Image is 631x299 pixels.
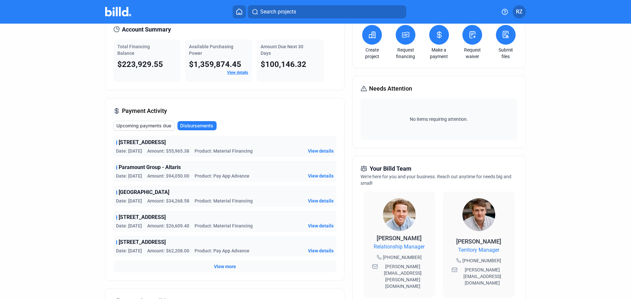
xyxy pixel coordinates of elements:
a: Request waiver [461,47,484,60]
span: [PERSON_NAME] [377,235,422,242]
button: View details [308,247,334,254]
span: Product: Material Financing [195,198,253,204]
a: Submit files [494,47,517,60]
button: Upcoming payments due [113,121,175,131]
span: [PERSON_NAME][EMAIL_ADDRESS][PERSON_NAME][DOMAIN_NAME] [379,263,427,289]
span: Your Billd Team [370,164,411,173]
span: [PHONE_NUMBER] [462,257,501,264]
span: Amount: $62,208.00 [147,247,189,254]
span: Total Financing Balance [117,44,150,56]
span: Payment Activity [122,106,167,116]
span: Disbursements [180,122,213,129]
span: [STREET_ADDRESS] [119,238,166,246]
span: Date: [DATE] [116,198,142,204]
button: View details [308,148,334,154]
span: Amount: $55,965.38 [147,148,189,154]
span: Product: Material Financing [195,223,253,229]
span: Relationship Manager [374,243,425,251]
span: $1,359,874.45 [189,60,241,69]
span: Amount: $34,268.58 [147,198,189,204]
img: Billd Company Logo [105,7,131,16]
a: Request financing [394,47,417,60]
span: [GEOGRAPHIC_DATA] [119,188,169,196]
span: Date: [DATE] [116,223,142,229]
span: [STREET_ADDRESS] [119,139,166,146]
button: View details [308,198,334,204]
button: Disbursements [177,121,217,130]
span: We're here for you and your business. Reach out anytime for needs big and small! [361,174,511,186]
a: Create project [361,47,384,60]
button: Search projects [248,5,406,18]
button: View more [214,263,236,270]
span: Amount: $26,609.40 [147,223,189,229]
span: $100,146.32 [261,60,306,69]
span: Territory Manager [458,246,499,254]
img: Territory Manager [462,198,495,231]
img: Relationship Manager [383,198,416,231]
span: Date: [DATE] [116,173,142,179]
span: Amount Due Next 30 Days [261,44,303,56]
span: Needs Attention [369,84,412,93]
span: Search projects [260,8,296,16]
span: Upcoming payments due [116,122,171,129]
span: No items requiring attention. [363,116,514,122]
span: $223,929.55 [117,60,163,69]
span: Date: [DATE] [116,148,142,154]
span: Paramount Group - Altaris [119,163,181,171]
button: RZ [513,5,526,18]
span: Available Purchasing Power [189,44,233,56]
span: [PHONE_NUMBER] [383,254,422,261]
a: View details [227,70,248,75]
span: [PERSON_NAME] [456,238,501,245]
span: Amount: $94,050.00 [147,173,189,179]
span: RZ [516,8,523,16]
span: Product: Pay App Advance [195,247,249,254]
span: [PERSON_NAME][EMAIL_ADDRESS][DOMAIN_NAME] [459,267,506,286]
span: Product: Pay App Advance [195,173,249,179]
a: Make a payment [428,47,451,60]
span: [STREET_ADDRESS] [119,213,166,221]
button: View details [308,173,334,179]
span: Date: [DATE] [116,247,142,254]
button: View details [308,223,334,229]
span: Product: Material Financing [195,148,253,154]
span: Account Summary [122,25,171,34]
